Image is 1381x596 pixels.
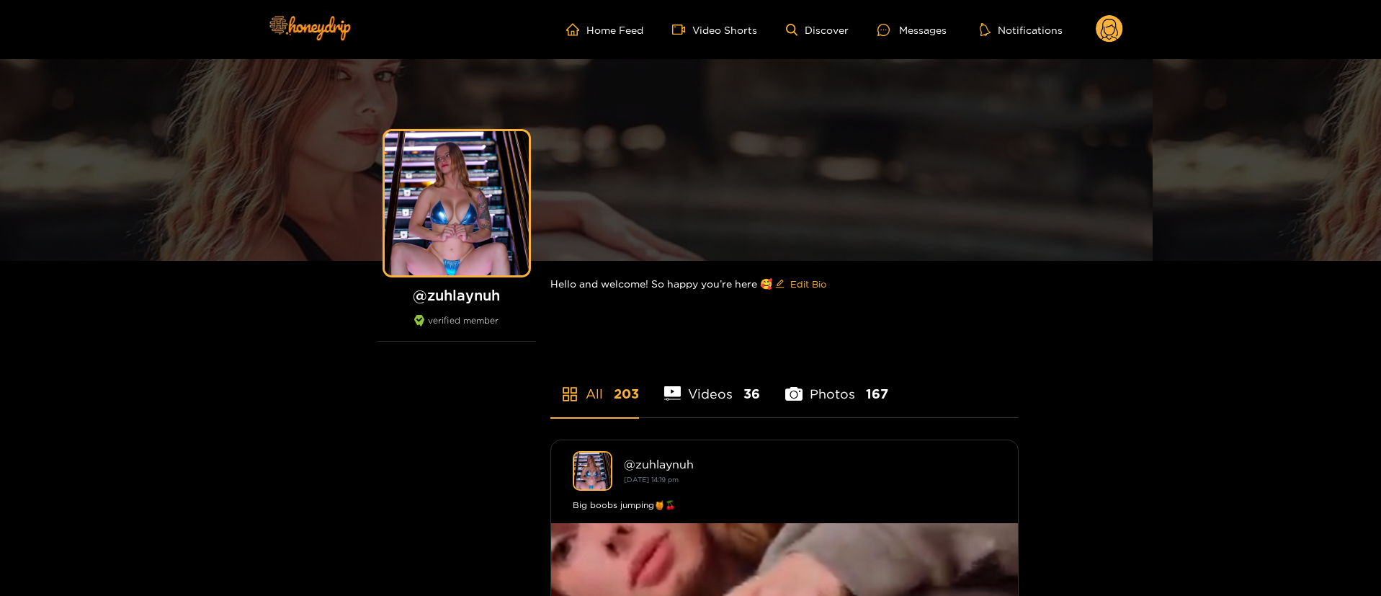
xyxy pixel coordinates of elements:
a: Discover [786,24,849,36]
span: edit [775,279,785,290]
span: 36 [743,385,760,403]
h1: @ zuhlaynuh [377,286,536,304]
small: [DATE] 14:19 pm [624,476,679,484]
div: verified member [377,315,536,342]
div: Messages [877,22,947,38]
span: 167 [866,385,888,403]
img: zuhlaynuh [573,451,612,491]
span: 203 [614,385,639,403]
li: Videos [664,352,761,417]
span: video-camera [672,23,692,36]
span: Edit Bio [790,277,826,291]
li: Photos [785,352,888,417]
div: @ zuhlaynuh [624,458,996,471]
span: appstore [561,386,578,403]
button: editEdit Bio [772,272,829,295]
a: Home Feed [566,23,643,36]
a: Video Shorts [672,23,757,36]
li: All [550,352,639,417]
div: Big boobs jumping🍯🍒 [573,498,996,512]
div: Hello and welcome! So happy you’re here 🥰 [550,261,1019,307]
button: Notifications [975,22,1067,37]
span: home [566,23,586,36]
